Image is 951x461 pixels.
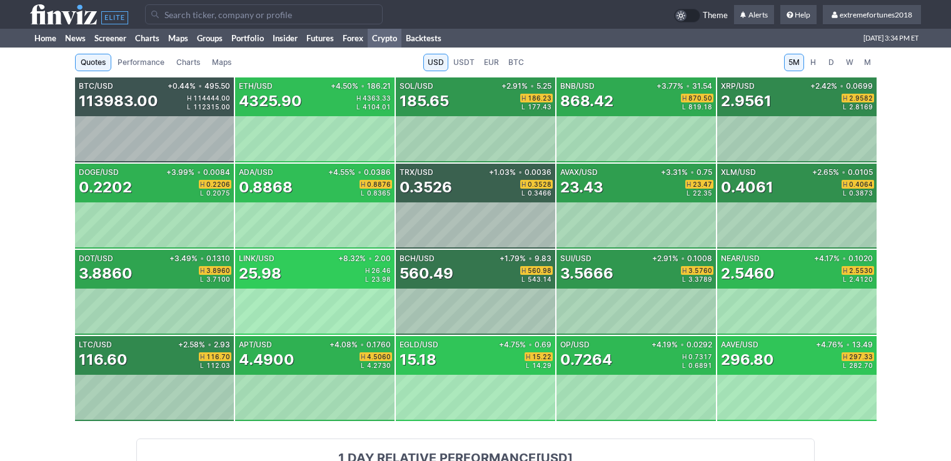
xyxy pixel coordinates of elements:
span: L [356,104,363,110]
span: • [530,82,534,90]
a: H [805,54,822,71]
span: 0.2075 [206,190,230,196]
span: L [187,104,193,110]
span: extremefortunes2018 [840,10,912,19]
div: ETH/USD [239,82,328,90]
span: 15.22 [532,354,551,360]
span: 3.8960 [206,267,230,274]
a: OP/USD+4.19%•0.02920.7264H0.7317L0.6891 [556,336,716,421]
span: 4104.01 [363,104,391,110]
span: L [682,362,688,369]
span: USD [428,56,444,69]
span: 0.4064 [849,181,873,187]
div: EGLD/USD [400,341,496,349]
div: BTC/USD [79,82,166,90]
div: 296.80 [721,350,774,370]
span: • [690,169,694,176]
span: 2.8169 [849,104,873,110]
span: 23.47 [693,181,712,187]
a: Forex [338,29,368,47]
span: • [200,255,204,262]
span: H [356,95,363,101]
a: LINK/USD+8.32%•2.0025.98H26.46L23.98 [235,250,395,335]
span: • [528,341,532,349]
div: 0.8868 [239,177,293,197]
span: • [208,341,211,349]
div: +1.79% 9.83 [497,255,551,262]
span: H [521,267,528,274]
a: Theme [674,9,728,22]
span: L [682,104,688,110]
div: +4.76% 13.49 [813,341,873,349]
span: L [521,276,528,282]
span: • [518,169,522,176]
span: [DATE] 3:34 PM ET [863,29,918,47]
span: 114444.00 [193,95,230,101]
span: 0.3528 [528,181,551,187]
div: +2.91% 5.25 [499,82,551,90]
a: Portfolio [227,29,268,47]
span: • [681,255,685,262]
a: BCH/USD+1.79%•9.83560.49H560.98L543.14 [396,250,555,335]
div: +8.32% 2.00 [336,255,391,262]
span: H [687,181,693,187]
div: +2.91% 0.1008 [650,255,712,262]
span: 4.2730 [367,362,391,369]
a: XRP/USD+2.42%•0.06992.9561H2.9582L2.8169 [717,77,877,162]
div: TRX/USD [400,169,486,176]
a: ETH/USD+4.50%•186.214325.90H4363.33L4104.01 [235,77,395,162]
div: 2.9561 [721,91,772,111]
span: 0.7317 [688,354,712,360]
span: • [361,82,365,90]
span: 4.5060 [367,354,391,360]
span: 2.9582 [849,95,873,101]
span: • [680,341,684,349]
span: 22.35 [693,190,712,196]
span: L [361,190,367,196]
span: H [361,354,367,360]
div: +3.99% 0.0084 [164,169,230,176]
span: L [521,104,528,110]
div: 185.65 [400,91,449,111]
a: Maps [206,54,237,71]
span: 3.7100 [206,276,230,282]
a: Insider [268,29,302,47]
span: L [843,362,849,369]
span: L [521,190,528,196]
span: • [846,341,850,349]
span: 282.70 [849,362,873,369]
a: Backtests [401,29,446,47]
div: +4.75% 0.69 [496,341,551,349]
div: 15.18 [400,350,436,370]
span: 177.43 [528,104,551,110]
span: H [200,354,206,360]
a: USD [423,54,448,71]
span: L [365,276,371,282]
a: Alerts [734,5,774,25]
a: 5M [784,54,804,71]
span: 2.4120 [849,276,873,282]
a: Performance [112,54,170,71]
div: +2.42% 0.0699 [808,82,873,90]
a: D [823,54,840,71]
a: Screener [90,29,131,47]
a: SUI/USD+2.91%•0.10083.5666H3.5760L3.3789 [556,250,716,335]
a: W [841,54,858,71]
span: • [368,255,372,262]
a: extremefortunes2018 [823,5,921,25]
span: 5M [788,56,800,69]
a: Home [30,29,61,47]
span: 819.18 [688,104,712,110]
div: 4.4900 [239,350,294,370]
a: Quotes [75,54,111,71]
span: H [526,354,532,360]
div: 0.4061 [721,177,773,197]
span: 23.98 [371,276,391,282]
span: H [361,181,367,187]
div: SUI/USD [560,255,650,262]
span: L [843,190,849,196]
div: 0.2202 [79,177,132,197]
span: EUR [484,56,499,69]
div: 2.5460 [721,264,775,284]
span: 112.03 [206,362,230,369]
